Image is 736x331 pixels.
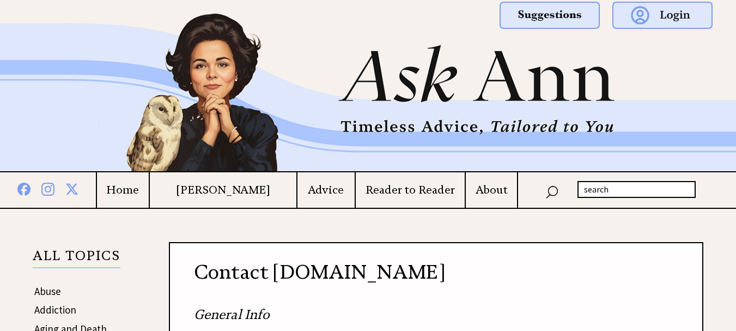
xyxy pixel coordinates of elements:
a: About [466,183,517,197]
a: Reader to Reader [356,183,465,197]
img: x%20blue.png [65,180,78,195]
img: login.png [612,2,713,29]
img: facebook%20blue.png [17,180,31,196]
a: Abuse [34,285,61,298]
i: General Info [194,306,269,323]
a: Advice [297,183,355,197]
h2: Contact [DOMAIN_NAME] [194,259,678,285]
img: suggestions.png [500,2,600,29]
a: Addiction [34,303,76,316]
a: [PERSON_NAME] [150,183,296,197]
input: search [577,181,696,198]
a: Home [97,183,149,197]
img: instagram%20blue.png [41,180,54,196]
p: ALL TOPICS [33,250,120,268]
img: search_nav.png [545,183,558,199]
